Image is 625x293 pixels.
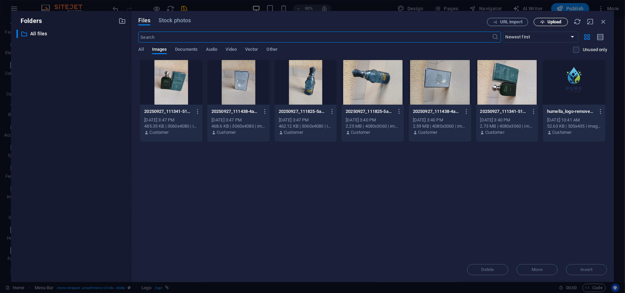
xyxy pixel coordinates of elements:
div: 485.35 KB | 3060x4080 | image/jpeg [144,123,198,129]
div: 52.63 KB | 505x435 | image/png [547,123,601,129]
p: 20250927_111438-4a2b52fd684bb11381e554c3dfdee4f2-sLQRGwaV3y1WIbSJH3aG3g.jpg [413,108,461,115]
div: 2.59 MB | 4080x3060 | image/jpeg [413,123,467,129]
div: [DATE] 3:47 PM [211,117,266,123]
i: Close [600,18,607,25]
p: 20250927_111825-5a91ec4cb5a4ee74f6c9b5731b309e16-AzXPmqoMC1vcdP76hXr-jg.jpg [346,108,393,115]
div: [DATE] 3:40 PM [346,117,400,123]
p: Customer [150,129,169,136]
div: [DATE] 10:41 AM [547,117,601,123]
span: Vector [245,45,258,55]
input: Search [138,32,492,43]
div: [DATE] 3:47 PM [279,117,333,123]
div: 468.6 KB | 3060x4080 | image/jpeg [211,123,266,129]
i: Reload [574,18,581,25]
button: Upload [534,18,568,26]
p: Customer [418,129,437,136]
p: 20250927_111341-5178ad29fb696fc848f5d03d694ec200-u6wbS_AgnAWzd1G28e7b1A.jpg [480,108,528,115]
i: Create new folder [118,17,126,25]
div: [DATE] 3:47 PM [144,117,198,123]
span: Other [267,45,278,55]
span: All [138,45,143,55]
span: URL import [500,20,522,24]
p: humella_logo-removebg-preview-removebg-preview-PAYdBiqClk7g1LZUdy9jbw.png [547,108,595,115]
p: 20250927_111341-5178ad29fb696fc848f5d03d694ec2001-qfNGO_1jJ_p_nEgBKH5WQQ.jpg [144,108,192,115]
span: Documents [175,45,198,55]
div: 462.12 KB | 3060x4080 | image/jpeg [279,123,333,129]
p: Folders [16,16,42,25]
div: [DATE] 3:40 PM [480,117,534,123]
p: Customer [284,129,303,136]
p: All files [30,30,114,38]
div: 2.73 MB | 4080x3060 | image/jpeg [480,123,534,129]
button: URL import [487,18,528,26]
span: Stock photos [159,16,191,25]
div: 2.25 MB | 4080x3060 | image/jpeg [346,123,400,129]
p: Displays only files that are not in use on the website. Files added during this session can still... [583,47,607,53]
div: ​ [16,30,18,38]
div: [DATE] 3:40 PM [413,117,467,123]
p: 20250927_111825-5a91ec4cb5a4ee74f6c9b5731b309e161-S8UQjfAVjUD7hhXKKfu81w.jpg [279,108,326,115]
p: Customer [552,129,571,136]
span: Upload [547,20,562,24]
i: Minimize [587,18,594,25]
span: Audio [206,45,217,55]
p: Customer [217,129,236,136]
span: Files [138,16,150,25]
span: Video [226,45,237,55]
p: 20250927_111438-4a2b52fd684bb11381e554c3dfdee4f21-9RNLE604WuLQWi0TZqT-mA.jpg [211,108,259,115]
p: Customer [351,129,370,136]
p: Customer [485,129,505,136]
span: Images [152,45,167,55]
